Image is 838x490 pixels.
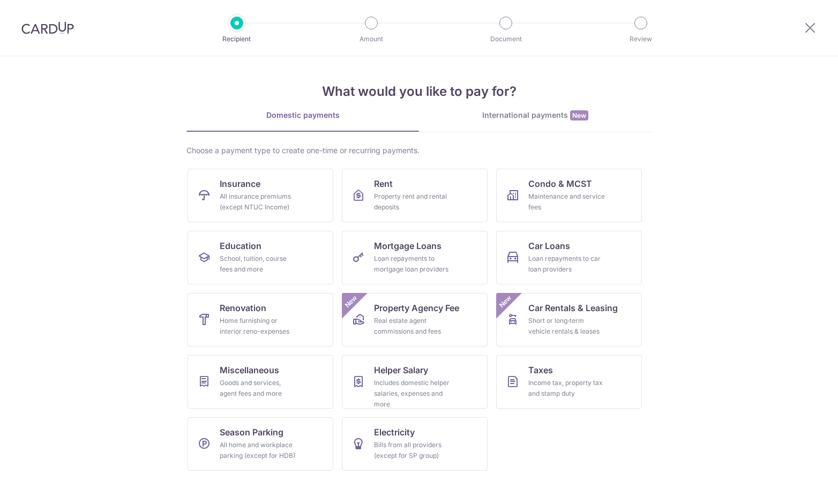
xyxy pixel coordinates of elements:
a: ElectricityBills from all providers (except for SP group) [342,417,488,471]
span: Helper Salary [374,364,428,376]
div: School, tuition, course fees and more [220,253,297,275]
span: Miscellaneous [220,364,279,376]
a: Car Rentals & LeasingShort or long‑term vehicle rentals & leasesNew [496,293,642,346]
p: Recipient [197,34,276,44]
a: EducationSchool, tuition, course fees and more [188,231,333,284]
a: RenovationHome furnishing or interior reno-expenses [188,293,333,346]
p: Amount [332,34,411,44]
iframe: Opens a widget where you can find more information [769,458,827,485]
span: Property Agency Fee [374,301,459,314]
div: Short or long‑term vehicle rentals & leases [528,315,605,337]
span: Season Parking [220,426,283,439]
div: Goods and services, agent fees and more [220,378,297,399]
div: International payments [419,110,652,121]
div: All insurance premiums (except NTUC Income) [220,191,297,213]
span: Rent [374,177,393,190]
h4: What would you like to pay for? [186,82,652,101]
div: Domestic payments [186,110,419,120]
div: All home and workplace parking (except for HDB) [220,440,297,461]
a: Property Agency FeeReal estate agent commissions and feesNew [342,293,488,346]
a: RentProperty rent and rental deposits [342,169,488,222]
div: Home furnishing or interior reno-expenses [220,315,297,337]
div: Loan repayments to mortgage loan providers [374,253,451,275]
div: Includes domestic helper salaries, expenses and more [374,378,451,410]
a: MiscellaneousGoods and services, agent fees and more [188,355,333,409]
a: Car LoansLoan repayments to car loan providers [496,231,642,284]
span: Renovation [220,301,266,314]
a: Season ParkingAll home and workplace parking (except for HDB) [188,417,333,471]
span: Car Loans [528,239,570,252]
span: New [570,110,588,120]
a: InsuranceAll insurance premiums (except NTUC Income) [188,169,333,222]
span: Electricity [374,426,415,439]
a: Mortgage LoansLoan repayments to mortgage loan providers [342,231,488,284]
span: Taxes [528,364,553,376]
div: Property rent and rental deposits [374,191,451,213]
div: Bills from all providers (except for SP group) [374,440,451,461]
span: New [497,293,514,311]
img: CardUp [21,21,74,34]
a: Condo & MCSTMaintenance and service fees [496,169,642,222]
span: New [342,293,360,311]
a: TaxesIncome tax, property tax and stamp duty [496,355,642,409]
span: Education [220,239,261,252]
span: Insurance [220,177,260,190]
div: Income tax, property tax and stamp duty [528,378,605,399]
div: Maintenance and service fees [528,191,605,213]
span: Condo & MCST [528,177,592,190]
p: Review [601,34,680,44]
div: Choose a payment type to create one-time or recurring payments. [186,145,652,156]
span: Car Rentals & Leasing [528,301,618,314]
p: Document [466,34,545,44]
div: Real estate agent commissions and fees [374,315,451,337]
div: Loan repayments to car loan providers [528,253,605,275]
span: Mortgage Loans [374,239,442,252]
a: Helper SalaryIncludes domestic helper salaries, expenses and more [342,355,488,409]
